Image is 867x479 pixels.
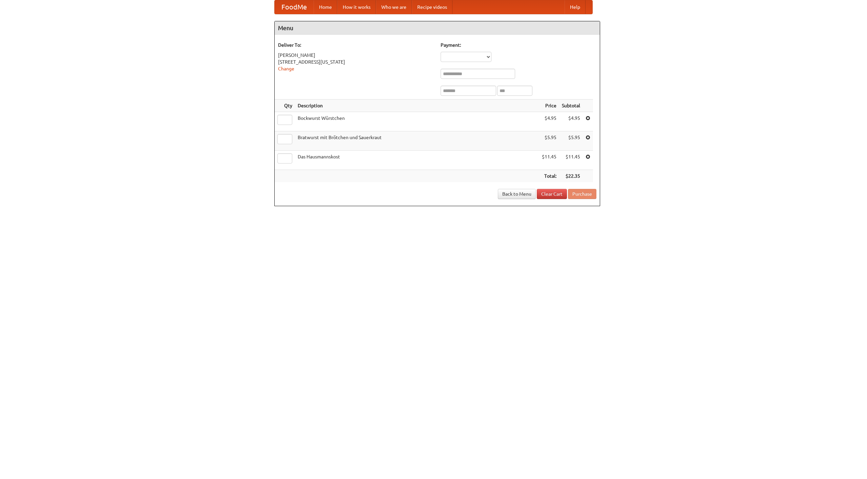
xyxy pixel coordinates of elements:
[559,151,583,170] td: $11.45
[275,100,295,112] th: Qty
[295,100,539,112] th: Description
[539,151,559,170] td: $11.45
[275,21,600,35] h4: Menu
[278,66,294,71] a: Change
[568,189,596,199] button: Purchase
[559,170,583,182] th: $22.35
[539,131,559,151] td: $5.95
[565,0,586,14] a: Help
[295,112,539,131] td: Bockwurst Würstchen
[295,131,539,151] td: Bratwurst mit Brötchen und Sauerkraut
[559,100,583,112] th: Subtotal
[412,0,452,14] a: Recipe videos
[539,100,559,112] th: Price
[278,42,434,48] h5: Deliver To:
[295,151,539,170] td: Das Hausmannskost
[337,0,376,14] a: How it works
[539,170,559,182] th: Total:
[376,0,412,14] a: Who we are
[559,112,583,131] td: $4.95
[278,52,434,59] div: [PERSON_NAME]
[314,0,337,14] a: Home
[559,131,583,151] td: $5.95
[275,0,314,14] a: FoodMe
[498,189,536,199] a: Back to Menu
[537,189,567,199] a: Clear Cart
[539,112,559,131] td: $4.95
[278,59,434,65] div: [STREET_ADDRESS][US_STATE]
[441,42,596,48] h5: Payment:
